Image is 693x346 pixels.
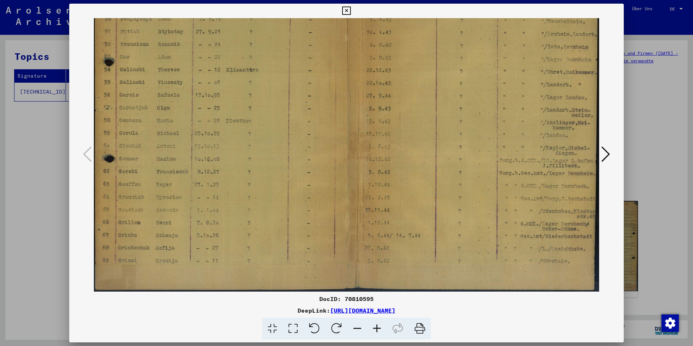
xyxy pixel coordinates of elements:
a: [URL][DOMAIN_NAME] [330,307,395,314]
div: DocID: 70810595 [69,294,624,303]
img: Zustimmung ändern [661,314,679,332]
div: DeepLink: [69,306,624,315]
div: Zustimmung ändern [661,314,679,331]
